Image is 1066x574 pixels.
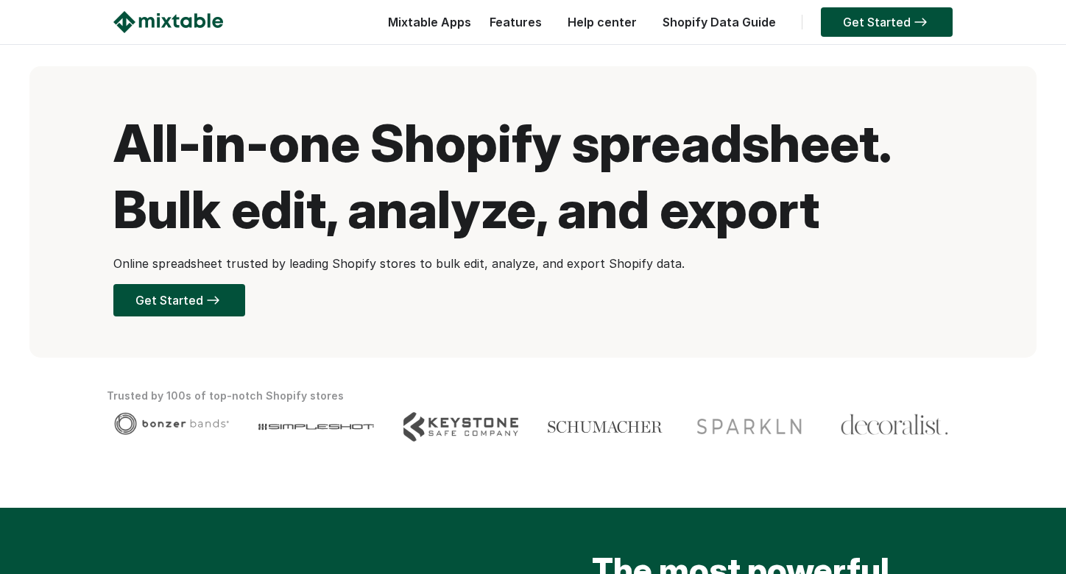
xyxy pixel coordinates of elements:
a: Features [482,15,549,29]
a: Shopify Data Guide [655,15,783,29]
img: arrow-right.svg [911,18,931,26]
h1: All-in-one Shopify spreadsheet. Bulk edit, analyze, and export [113,110,953,243]
img: arrow-right.svg [203,296,223,305]
div: Mixtable Apps [381,11,471,40]
div: Trusted by 100s of top-notch Shopify stores [107,387,959,405]
img: Client logo [114,412,229,435]
a: Help center [560,15,644,29]
p: Online spreadsheet trusted by leading Shopify stores to bulk edit, analyze, and export Shopify data. [113,255,953,272]
img: Client logo [548,412,663,442]
img: Client logo [840,412,949,438]
img: Mixtable logo [113,11,223,33]
a: Get Started [113,284,245,316]
img: Client logo [692,412,807,442]
img: Client logo [258,412,373,442]
img: Client logo [403,412,518,442]
a: Get Started [821,7,953,37]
